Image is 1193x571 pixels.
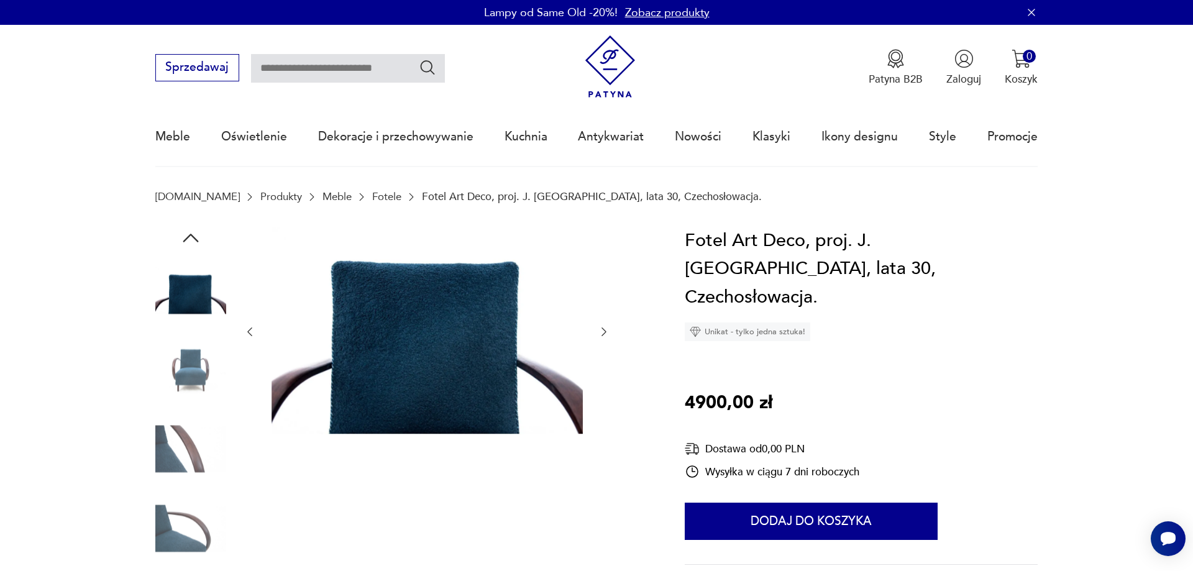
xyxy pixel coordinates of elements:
img: Patyna - sklep z meblami i dekoracjami vintage [579,35,642,98]
a: Klasyki [752,108,790,165]
img: Zdjęcie produktu Fotel Art Deco, proj. J. Halabala, lata 30, Czechosłowacja. [155,255,226,326]
a: [DOMAIN_NAME] [155,191,240,203]
a: Produkty [260,191,302,203]
div: Dostawa od 0,00 PLN [685,441,859,457]
img: Ikona koszyka [1012,49,1031,68]
img: Zdjęcie produktu Fotel Art Deco, proj. J. Halabala, lata 30, Czechosłowacja. [155,493,226,564]
a: Fotele [372,191,401,203]
button: Szukaj [419,58,437,76]
img: Zdjęcie produktu Fotel Art Deco, proj. J. Halabala, lata 30, Czechosłowacja. [155,414,226,485]
button: Dodaj do koszyka [685,503,938,540]
iframe: Smartsupp widget button [1151,521,1186,556]
a: Zobacz produkty [625,5,710,21]
a: Ikony designu [821,108,898,165]
p: Fotel Art Deco, proj. J. [GEOGRAPHIC_DATA], lata 30, Czechosłowacja. [422,191,762,203]
div: 0 [1023,50,1036,63]
a: Meble [155,108,190,165]
button: 0Koszyk [1005,49,1038,86]
div: Unikat - tylko jedna sztuka! [685,322,810,341]
a: Ikona medaluPatyna B2B [869,49,923,86]
a: Antykwariat [578,108,644,165]
p: Koszyk [1005,72,1038,86]
img: Ikonka użytkownika [954,49,974,68]
p: Lampy od Same Old -20%! [484,5,618,21]
p: Zaloguj [946,72,981,86]
a: Sprzedawaj [155,63,239,73]
a: Kuchnia [505,108,547,165]
a: Meble [322,191,352,203]
img: Zdjęcie produktu Fotel Art Deco, proj. J. Halabala, lata 30, Czechosłowacja. [155,334,226,405]
img: Ikona medalu [886,49,905,68]
p: Patyna B2B [869,72,923,86]
button: Zaloguj [946,49,981,86]
a: Style [929,108,956,165]
div: Wysyłka w ciągu 7 dni roboczych [685,464,859,479]
a: Promocje [987,108,1038,165]
p: 4900,00 zł [685,389,772,418]
a: Oświetlenie [221,108,287,165]
img: Ikona dostawy [685,441,700,457]
button: Sprzedawaj [155,54,239,81]
h1: Fotel Art Deco, proj. J. [GEOGRAPHIC_DATA], lata 30, Czechosłowacja. [685,227,1038,312]
a: Nowości [675,108,721,165]
a: Dekoracje i przechowywanie [318,108,473,165]
img: Ikona diamentu [690,326,701,337]
button: Patyna B2B [869,49,923,86]
img: Zdjęcie produktu Fotel Art Deco, proj. J. Halabala, lata 30, Czechosłowacja. [272,227,583,434]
